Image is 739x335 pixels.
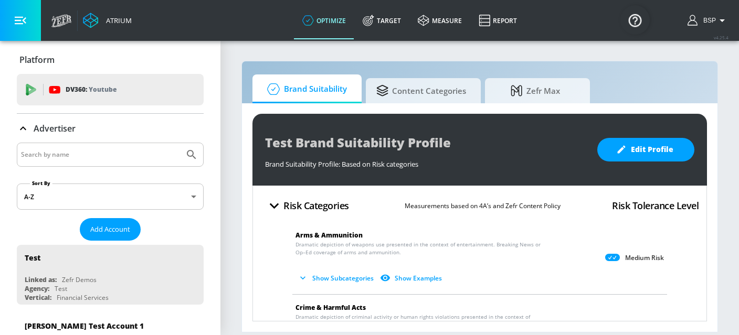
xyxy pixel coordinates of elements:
button: Edit Profile [597,138,694,161]
div: Vertical: [25,293,51,302]
span: Dramatic depiction of weapons use presented in the context of entertainment. Breaking News or Op–... [295,241,542,256]
p: Measurements based on 4A’s and Zefr Content Policy [405,200,561,211]
span: Crime & Harmful Acts [295,303,366,312]
span: Zefr Max [495,78,575,103]
span: v 4.25.4 [714,35,729,40]
span: Brand Suitability [263,77,347,102]
div: Test [25,253,40,263]
div: TestLinked as:Zefr DemosAgency:TestVertical:Financial Services [17,245,204,305]
div: Atrium [102,16,132,25]
p: DV360: [66,84,117,95]
div: Brand Suitability Profile: Based on Risk categories [265,154,587,169]
div: Advertiser [17,114,204,143]
button: Open Resource Center [620,5,650,35]
p: Youtube [89,84,117,95]
div: Zefr Demos [62,275,97,284]
div: [PERSON_NAME] Test Account 1 [25,321,144,331]
span: Arms & Ammunition [295,231,363,240]
h4: Risk Tolerance Level [612,198,699,213]
a: optimize [294,2,354,39]
p: Platform [19,54,55,66]
div: Platform [17,45,204,74]
button: Show Subcategories [295,269,378,287]
span: Content Categories [376,78,466,103]
p: Advertiser [34,123,76,134]
div: DV360: Youtube [17,74,204,105]
div: Financial Services [57,293,109,302]
div: Agency: [25,284,49,293]
button: Show Examples [378,269,446,287]
div: A-Z [17,183,204,210]
a: Target [354,2,409,39]
div: Test [55,284,67,293]
button: Add Account [80,218,141,241]
span: Edit Profile [618,143,673,156]
div: Linked as: [25,275,57,284]
a: measure [409,2,470,39]
label: Sort By [30,180,52,187]
button: BSP [688,14,729,27]
span: Dramatic depiction of criminal activity or human rights violations presented in the context of en... [295,313,542,329]
h4: Risk Categories [283,198,349,213]
p: Medium Risk [625,254,664,262]
a: Report [470,2,525,39]
input: Search by name [21,148,180,161]
span: login as: bsp_linking@zefr.com [699,17,716,24]
span: Add Account [90,223,130,235]
button: Risk Categories [261,193,353,218]
a: Atrium [83,13,132,28]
